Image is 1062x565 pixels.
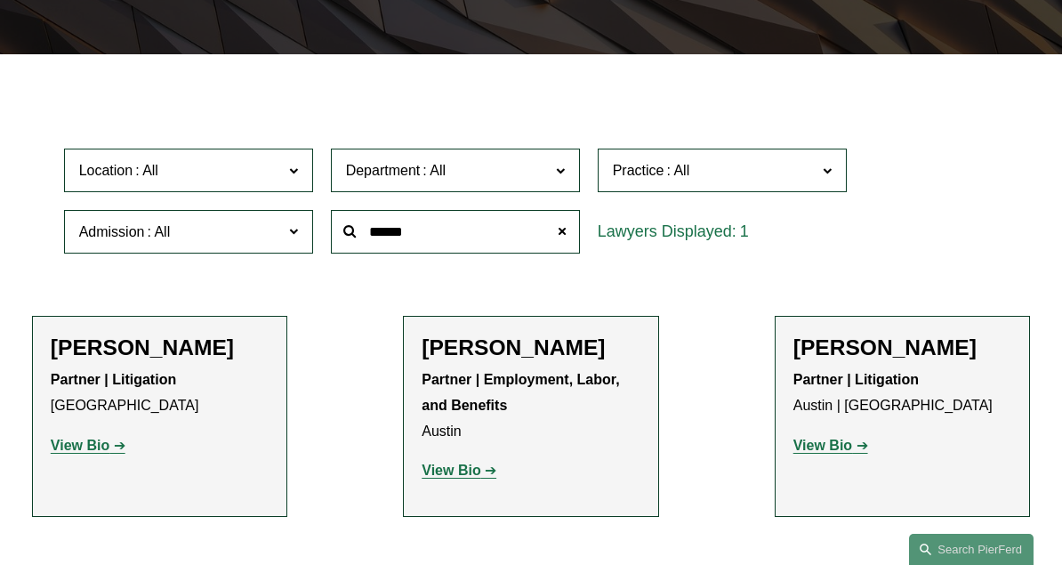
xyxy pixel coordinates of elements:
[51,372,176,387] strong: Partner | Litigation
[422,335,640,361] h2: [PERSON_NAME]
[422,463,496,478] a: View Bio
[793,438,852,453] strong: View Bio
[613,163,664,178] span: Practice
[422,463,480,478] strong: View Bio
[740,222,749,240] span: 1
[51,367,269,419] p: [GEOGRAPHIC_DATA]
[909,534,1034,565] a: Search this site
[793,438,868,453] a: View Bio
[79,163,133,178] span: Location
[422,367,640,444] p: Austin
[79,224,145,239] span: Admission
[793,335,1011,361] h2: [PERSON_NAME]
[51,335,269,361] h2: [PERSON_NAME]
[422,372,624,413] strong: Partner | Employment, Labor, and Benefits
[51,438,125,453] a: View Bio
[346,163,421,178] span: Department
[51,438,109,453] strong: View Bio
[793,367,1011,419] p: Austin | [GEOGRAPHIC_DATA]
[793,372,919,387] strong: Partner | Litigation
